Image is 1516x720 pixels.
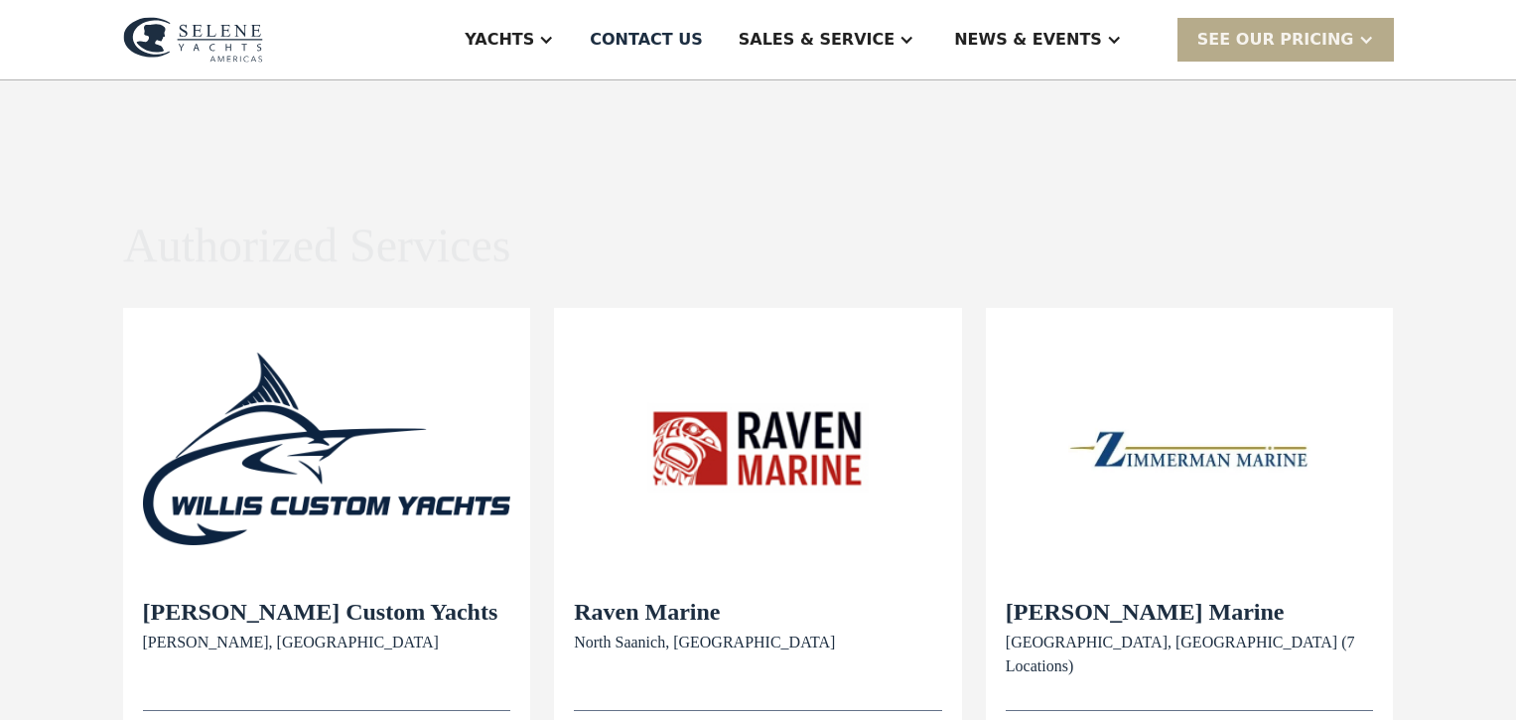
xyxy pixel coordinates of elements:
div: [GEOGRAPHIC_DATA], [GEOGRAPHIC_DATA] (7 Locations) [1006,631,1374,678]
div: North Saanich, [GEOGRAPHIC_DATA] [574,631,835,654]
img: Zimmerman Marine [1006,328,1374,571]
div: News & EVENTS [954,28,1102,52]
h1: Authorized Services [123,219,511,272]
div: Contact US [590,28,703,52]
div: Sales & Service [739,28,895,52]
img: Raven Marine [574,328,942,571]
div: SEE Our Pricing [1197,28,1354,52]
img: logo [123,17,263,63]
div: Yachts [465,28,534,52]
img: Willis Custom Yachts [143,328,511,571]
h2: [PERSON_NAME] Custom Yachts [143,598,498,627]
h2: [PERSON_NAME] Marine [1006,598,1374,627]
h2: Raven Marine [574,598,835,627]
div: SEE Our Pricing [1177,18,1394,61]
div: [PERSON_NAME], [GEOGRAPHIC_DATA] [143,631,498,654]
